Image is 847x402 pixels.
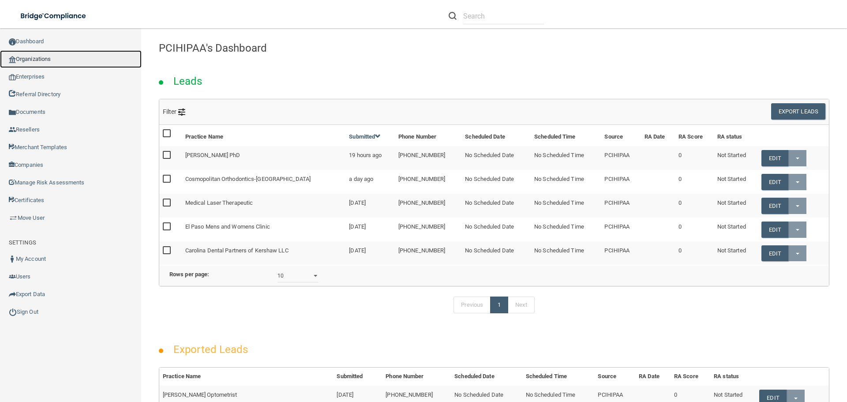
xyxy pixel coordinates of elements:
[531,194,601,218] td: No Scheduled Time
[9,291,16,298] img: icon-export.b9366987.png
[395,194,461,218] td: [PHONE_NUMBER]
[675,241,714,265] td: 0
[9,74,16,80] img: enterprise.0d942306.png
[9,38,16,45] img: ic_dashboard_dark.d01f4a41.png
[675,218,714,241] td: 0
[461,218,531,241] td: No Scheduled Date
[461,241,531,265] td: No Scheduled Date
[601,241,641,265] td: PCIHIPAA
[761,222,788,238] a: Edit
[714,170,758,194] td: Not Started
[771,103,825,120] button: Export Leads
[9,109,16,116] img: icon-documents.8dae5593.png
[159,42,829,54] h4: PCIHIPAA's Dashboard
[182,125,346,146] th: Practice Name
[463,8,544,24] input: Search
[349,133,381,140] a: Submitted
[395,241,461,265] td: [PHONE_NUMBER]
[714,218,758,241] td: Not Started
[675,170,714,194] td: 0
[594,368,635,386] th: Source
[165,69,211,94] h2: Leads
[9,255,16,263] img: ic_user_dark.df1a06c3.png
[9,56,16,63] img: organization-icon.f8decf85.png
[182,146,346,170] td: [PERSON_NAME] PhD
[449,12,457,20] img: ic-search.3b580494.png
[345,146,395,170] td: 19 hours ago
[675,146,714,170] td: 0
[531,218,601,241] td: No Scheduled Time
[761,245,788,262] a: Edit
[761,150,788,166] a: Edit
[182,218,346,241] td: El Paso Mens and Womens Clinic
[182,194,346,218] td: Medical Laser Therapeutic
[522,368,595,386] th: Scheduled Time
[333,368,382,386] th: Submitted
[461,170,531,194] td: No Scheduled Date
[345,241,395,265] td: [DATE]
[635,368,671,386] th: RA Date
[710,368,756,386] th: RA status
[531,241,601,265] td: No Scheduled Time
[382,368,451,386] th: Phone Number
[451,368,522,386] th: Scheduled Date
[182,170,346,194] td: Cosmopolitan Orthodontics-[GEOGRAPHIC_DATA]
[714,125,758,146] th: RA status
[165,337,257,362] h2: Exported Leads
[9,237,36,248] label: SETTINGS
[675,125,714,146] th: RA Score
[761,198,788,214] a: Edit
[694,339,836,375] iframe: Drift Widget Chat Controller
[345,170,395,194] td: a day ago
[531,146,601,170] td: No Scheduled Time
[714,194,758,218] td: Not Started
[163,108,185,115] span: Filter
[395,170,461,194] td: [PHONE_NUMBER]
[601,125,641,146] th: Source
[641,125,675,146] th: RA Date
[714,241,758,265] td: Not Started
[9,308,17,316] img: ic_power_dark.7ecde6b1.png
[531,125,601,146] th: Scheduled Time
[9,273,16,280] img: icon-users.e205127d.png
[159,368,333,386] th: Practice Name
[461,125,531,146] th: Scheduled Date
[395,146,461,170] td: [PHONE_NUMBER]
[345,194,395,218] td: [DATE]
[675,194,714,218] td: 0
[601,218,641,241] td: PCIHIPAA
[601,170,641,194] td: PCIHIPAA
[508,297,534,313] a: Next
[601,194,641,218] td: PCIHIPAA
[178,109,185,116] img: icon-filter@2x.21656d0b.png
[453,297,491,313] a: Previous
[169,271,209,278] b: Rows per page:
[182,241,346,265] td: Carolina Dental Partners of Kershaw LLC
[345,218,395,241] td: [DATE]
[9,214,18,222] img: briefcase.64adab9b.png
[601,146,641,170] td: PCIHIPAA
[671,368,710,386] th: RA Score
[9,126,16,133] img: ic_reseller.de258add.png
[531,170,601,194] td: No Scheduled Time
[761,174,788,190] a: Edit
[395,125,461,146] th: Phone Number
[490,297,508,313] a: 1
[461,146,531,170] td: No Scheduled Date
[395,218,461,241] td: [PHONE_NUMBER]
[13,7,94,25] img: bridge_compliance_login_screen.278c3ca4.svg
[714,146,758,170] td: Not Started
[461,194,531,218] td: No Scheduled Date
